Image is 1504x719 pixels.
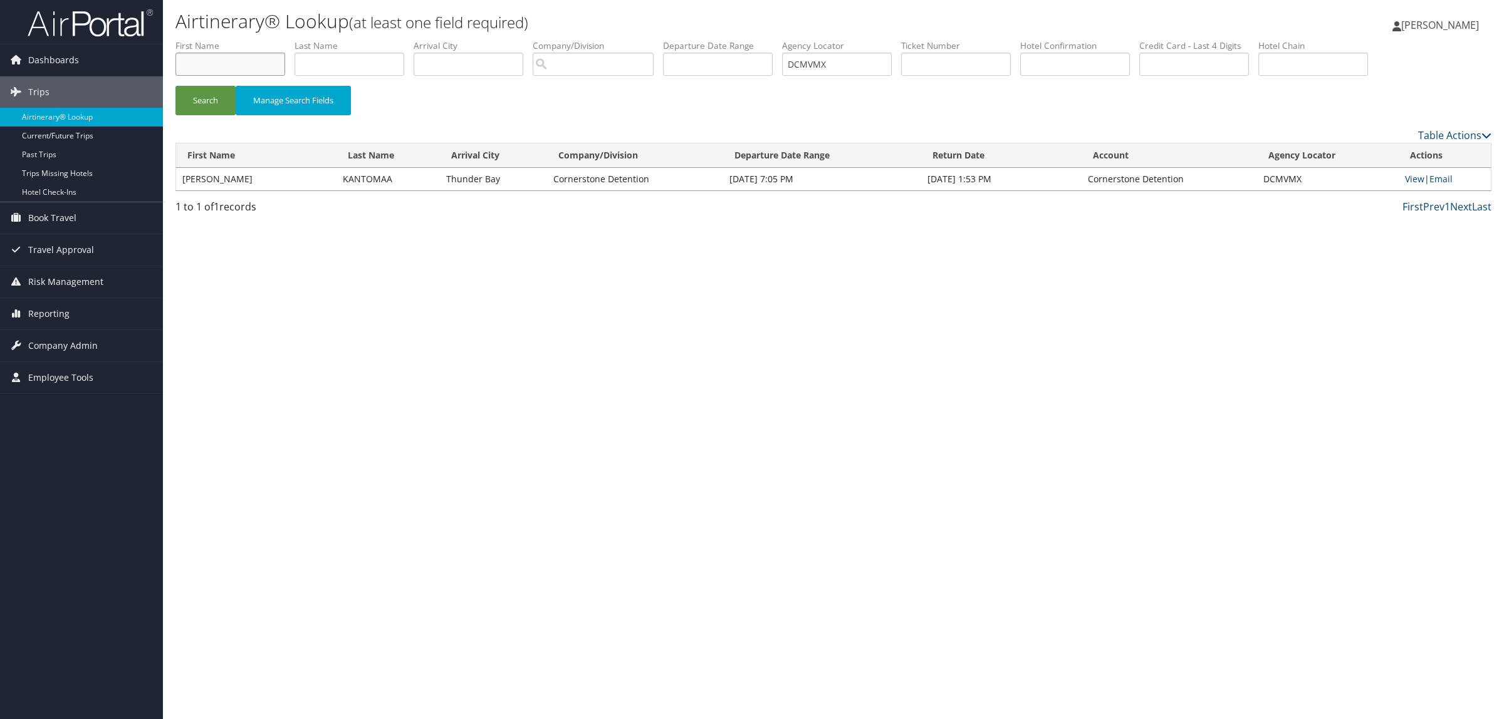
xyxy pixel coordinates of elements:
[1082,143,1258,168] th: Account: activate to sort column descending
[214,200,219,214] span: 1
[1405,173,1424,185] a: View
[28,76,50,108] span: Trips
[440,168,547,190] td: Thunder Bay
[723,143,921,168] th: Departure Date Range: activate to sort column ascending
[28,330,98,361] span: Company Admin
[547,143,723,168] th: Company/Division
[28,44,79,76] span: Dashboards
[1399,168,1491,190] td: |
[1423,200,1444,214] a: Prev
[921,168,1082,190] td: [DATE] 1:53 PM
[337,143,440,168] th: Last Name: activate to sort column ascending
[414,39,533,52] label: Arrival City
[28,202,76,234] span: Book Travel
[1401,18,1479,32] span: [PERSON_NAME]
[1258,39,1377,52] label: Hotel Chain
[1418,128,1491,142] a: Table Actions
[1020,39,1139,52] label: Hotel Confirmation
[175,8,1053,34] h1: Airtinerary® Lookup
[1429,173,1453,185] a: Email
[1450,200,1472,214] a: Next
[921,143,1082,168] th: Return Date: activate to sort column ascending
[1082,168,1258,190] td: Cornerstone Detention
[28,298,70,329] span: Reporting
[295,39,414,52] label: Last Name
[175,39,295,52] label: First Name
[547,168,723,190] td: Cornerstone Detention
[28,234,94,266] span: Travel Approval
[533,39,663,52] label: Company/Division
[176,168,337,190] td: [PERSON_NAME]
[1257,168,1398,190] td: DCMVMX
[1139,39,1258,52] label: Credit Card - Last 4 Digits
[782,39,901,52] label: Agency Locator
[1399,143,1491,168] th: Actions
[1444,200,1450,214] a: 1
[1257,143,1398,168] th: Agency Locator: activate to sort column ascending
[1392,6,1491,44] a: [PERSON_NAME]
[28,266,103,297] span: Risk Management
[1472,200,1491,214] a: Last
[28,8,153,38] img: airportal-logo.png
[175,199,491,220] div: 1 to 1 of records
[176,143,337,168] th: First Name: activate to sort column ascending
[349,12,528,33] small: (at least one field required)
[440,143,547,168] th: Arrival City: activate to sort column ascending
[1402,200,1423,214] a: First
[337,168,440,190] td: KANTOMAA
[723,168,921,190] td: [DATE] 7:05 PM
[236,86,351,115] button: Manage Search Fields
[901,39,1020,52] label: Ticket Number
[28,362,93,393] span: Employee Tools
[175,86,236,115] button: Search
[663,39,782,52] label: Departure Date Range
